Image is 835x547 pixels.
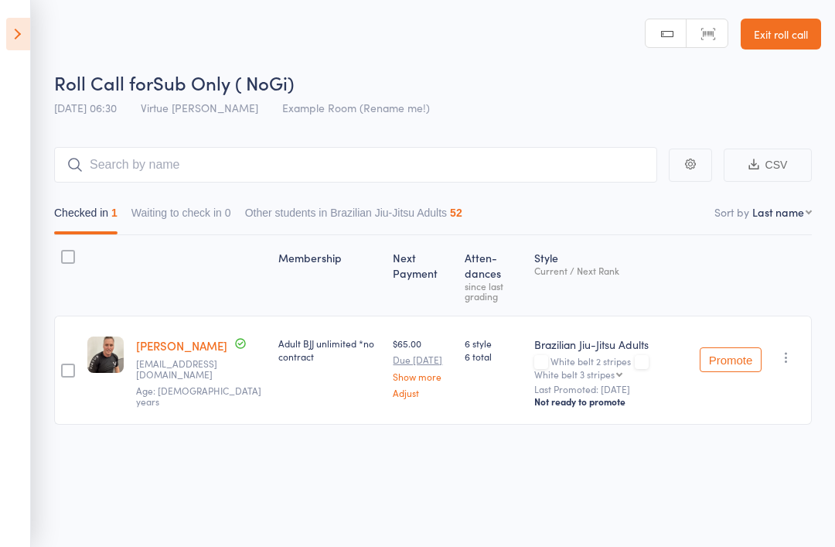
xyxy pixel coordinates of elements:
button: Checked in1 [54,199,118,234]
span: Sub Only ( NoGi) [153,70,294,95]
small: Last Promoted: [DATE] [534,384,687,395]
span: 6 style [465,337,522,350]
span: 6 total [465,350,522,363]
a: [PERSON_NAME] [136,337,227,354]
span: Roll Call for [54,70,153,95]
div: $65.00 [393,337,452,398]
div: 52 [450,207,462,219]
div: Style [528,242,694,309]
div: Adult BJJ unlimited *no contract [278,337,381,363]
button: Promote [700,347,762,372]
input: Search by name [54,147,657,183]
span: Age: [DEMOGRAPHIC_DATA] years [136,384,261,408]
div: Brazilian Jiu-Jitsu Adults [534,337,687,352]
label: Sort by [714,204,749,220]
span: Virtue [PERSON_NAME] [141,100,258,115]
button: Waiting to check in0 [131,199,231,234]
a: Show more [393,371,452,381]
a: Exit roll call [741,19,821,50]
div: Not ready to promote [534,395,687,408]
div: White belt 2 stripes [534,356,687,379]
div: Last name [752,204,804,220]
a: Adjust [393,388,452,398]
div: Next Payment [387,242,458,309]
div: Membership [272,242,387,309]
div: 1 [111,207,118,219]
span: [DATE] 06:30 [54,100,117,115]
div: since last grading [465,281,522,301]
button: CSV [724,149,812,182]
img: image1743494528.png [87,337,124,373]
button: Other students in Brazilian Jiu-Jitsu Adults52 [245,199,462,234]
div: Atten­dances [458,242,528,309]
span: Example Room (Rename me!) [282,100,430,115]
div: White belt 3 stripes [534,369,615,379]
div: Current / Next Rank [534,265,687,275]
small: mattjolliffe79@gmail.com [136,358,237,381]
div: 0 [225,207,231,219]
small: Due [DATE] [393,354,452,365]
